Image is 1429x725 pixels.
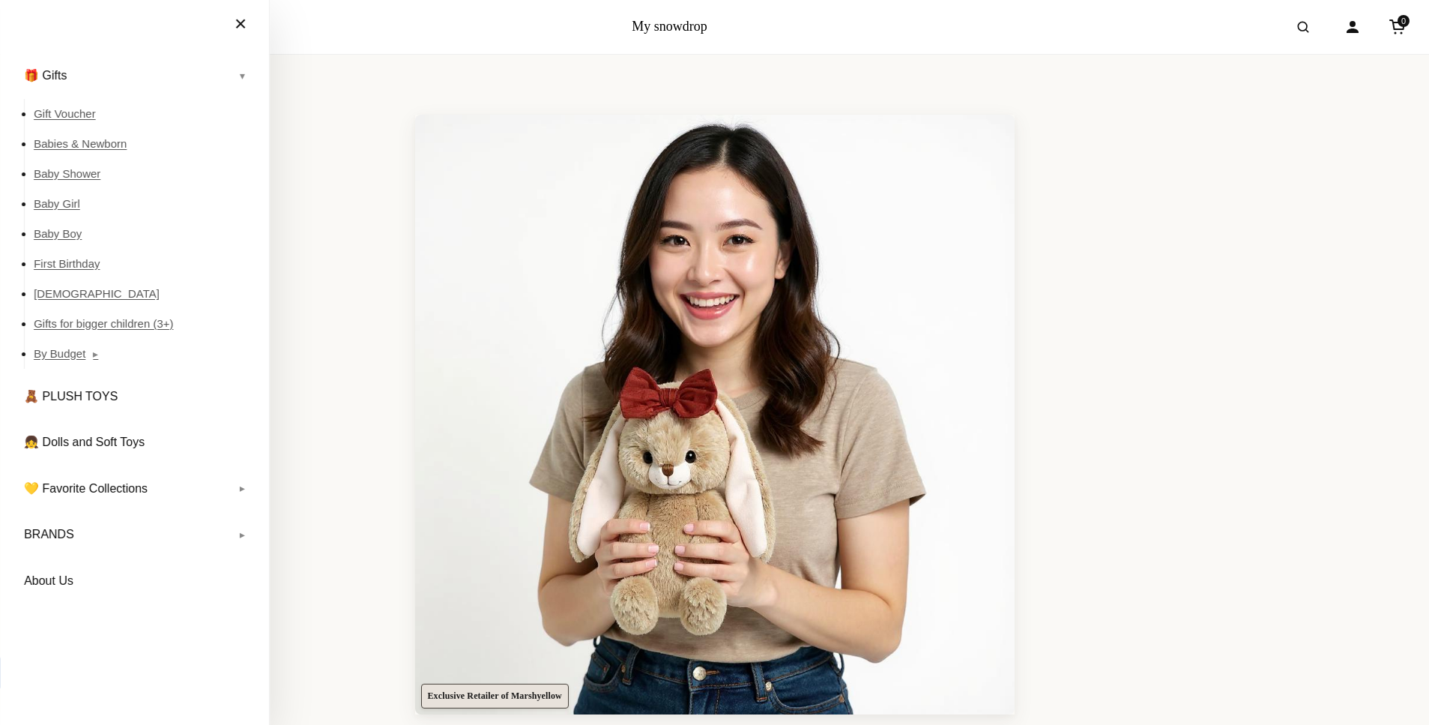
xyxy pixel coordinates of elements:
span: 0 [1398,15,1410,27]
button: Close menu [220,7,262,40]
a: [DEMOGRAPHIC_DATA] [34,279,254,309]
a: By Budget [34,339,254,369]
button: Open search [1282,6,1324,48]
a: My snowdrop [632,19,707,34]
a: Account [1336,10,1369,43]
a: Babies & Newborn [34,129,254,159]
a: Baby Girl [34,189,254,219]
a: First Birthday [34,249,254,279]
a: Baby Shower [34,159,254,189]
a: 💛 Favorite Collections [15,470,254,508]
a: About Us [15,562,254,600]
a: Gifts for bigger children (3+) [34,309,254,339]
a: Gift Voucher [34,99,254,129]
a: BRANDS [15,516,254,553]
img: Luxury Marshyellow companion, a plush bunny for cherished moments [415,115,1015,715]
a: Baby Boy [34,219,254,249]
a: 🎁 Gifts [15,57,254,94]
a: 🧸 PLUSH TOYS [15,378,254,415]
a: Cart [1381,10,1414,43]
a: 👧 Dolls and Soft Toys [15,424,254,461]
div: Exclusive Retailer of Marshyellow [421,684,569,708]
